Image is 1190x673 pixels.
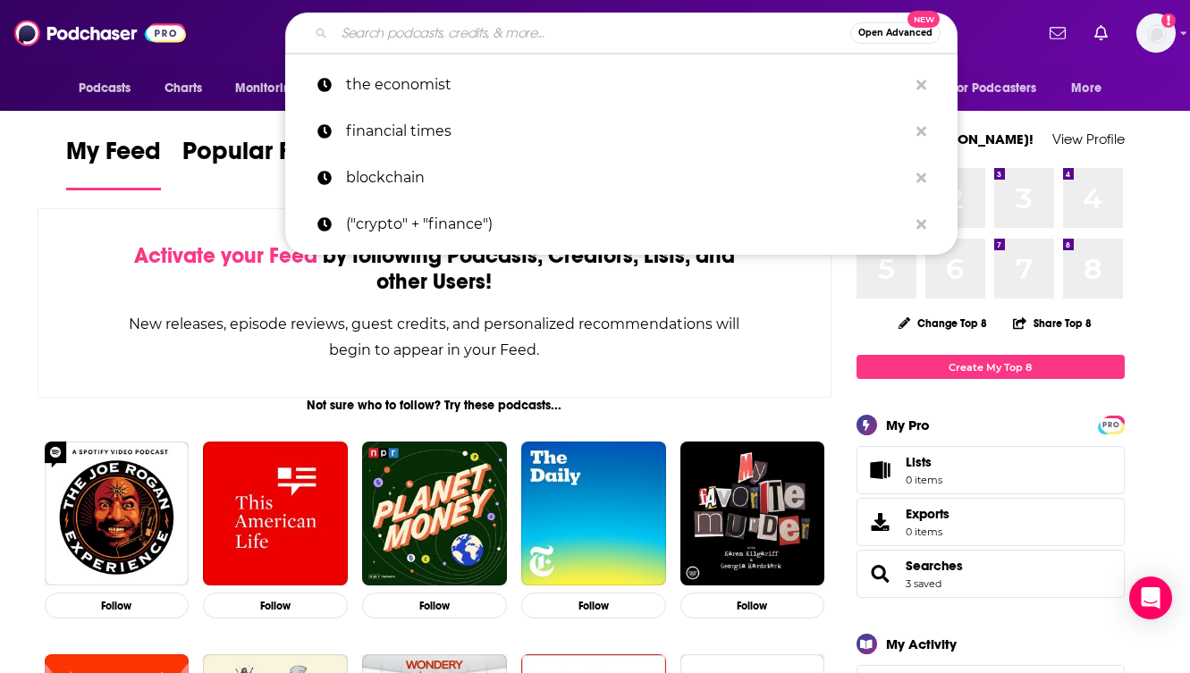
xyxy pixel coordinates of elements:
svg: Add a profile image [1161,13,1176,28]
span: Charts [165,76,203,101]
button: open menu [1059,72,1124,105]
span: Exports [863,509,899,534]
a: My Feed [66,136,161,190]
img: Planet Money [362,442,507,586]
span: For Podcasters [951,76,1037,101]
button: Share Top 8 [1012,306,1093,341]
input: Search podcasts, credits, & more... [334,19,850,47]
button: open menu [223,72,322,105]
p: ("crypto" + "finance") [346,201,907,248]
a: View Profile [1052,130,1125,147]
span: Exports [906,506,949,522]
a: financial times [285,108,958,155]
div: Not sure who to follow? Try these podcasts... [38,398,832,413]
a: blockchain [285,155,958,201]
img: Podchaser - Follow, Share and Rate Podcasts [14,16,186,50]
button: Show profile menu [1136,13,1176,53]
button: Follow [680,593,825,618]
span: Activate your Feed [134,242,317,269]
span: More [1071,76,1101,101]
p: financial times [346,108,907,155]
span: 0 items [906,474,942,486]
button: Open AdvancedNew [850,22,941,44]
a: Searches [863,561,899,586]
img: User Profile [1136,13,1176,53]
a: Lists [857,446,1125,494]
a: Show notifications dropdown [1087,18,1115,48]
a: the economist [285,62,958,108]
a: Popular Feed [182,136,334,190]
a: Charts [153,72,214,105]
div: My Pro [886,416,930,433]
img: The Joe Rogan Experience [45,442,190,586]
img: The Daily [521,442,666,586]
button: Follow [521,593,666,618]
button: Follow [362,593,507,618]
img: My Favorite Murder with Karen Kilgariff and Georgia Hardstark [680,442,825,586]
span: Lists [906,454,942,470]
p: blockchain [346,155,907,201]
span: 0 items [906,526,949,538]
div: by following Podcasts, Creators, Lists, and other Users! [128,243,742,295]
span: Open Advanced [858,29,933,38]
span: Podcasts [79,76,131,101]
span: Logged in as HughE [1136,13,1176,53]
div: Search podcasts, credits, & more... [285,13,958,54]
span: New [907,11,940,28]
span: Searches [857,550,1125,598]
button: Follow [203,593,348,618]
a: Show notifications dropdown [1042,18,1073,48]
button: open menu [66,72,155,105]
span: PRO [1101,418,1122,432]
span: Lists [906,454,932,470]
span: My Feed [66,136,161,177]
a: PRO [1101,417,1122,431]
span: Lists [863,458,899,483]
div: My Activity [886,635,957,652]
a: Create My Top 8 [857,355,1125,379]
a: 3 saved [906,577,941,590]
p: the economist [346,62,907,108]
div: Open Intercom Messenger [1129,576,1172,619]
a: Exports [857,498,1125,546]
button: Follow [45,593,190,618]
button: Change Top 8 [888,312,999,334]
div: New releases, episode reviews, guest credits, and personalized recommendations will begin to appe... [128,311,742,363]
img: This American Life [203,442,348,586]
a: ("crypto" + "finance") [285,201,958,248]
button: open menu [940,72,1063,105]
span: Popular Feed [182,136,334,177]
a: Searches [906,558,963,574]
span: Monitoring [235,76,299,101]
